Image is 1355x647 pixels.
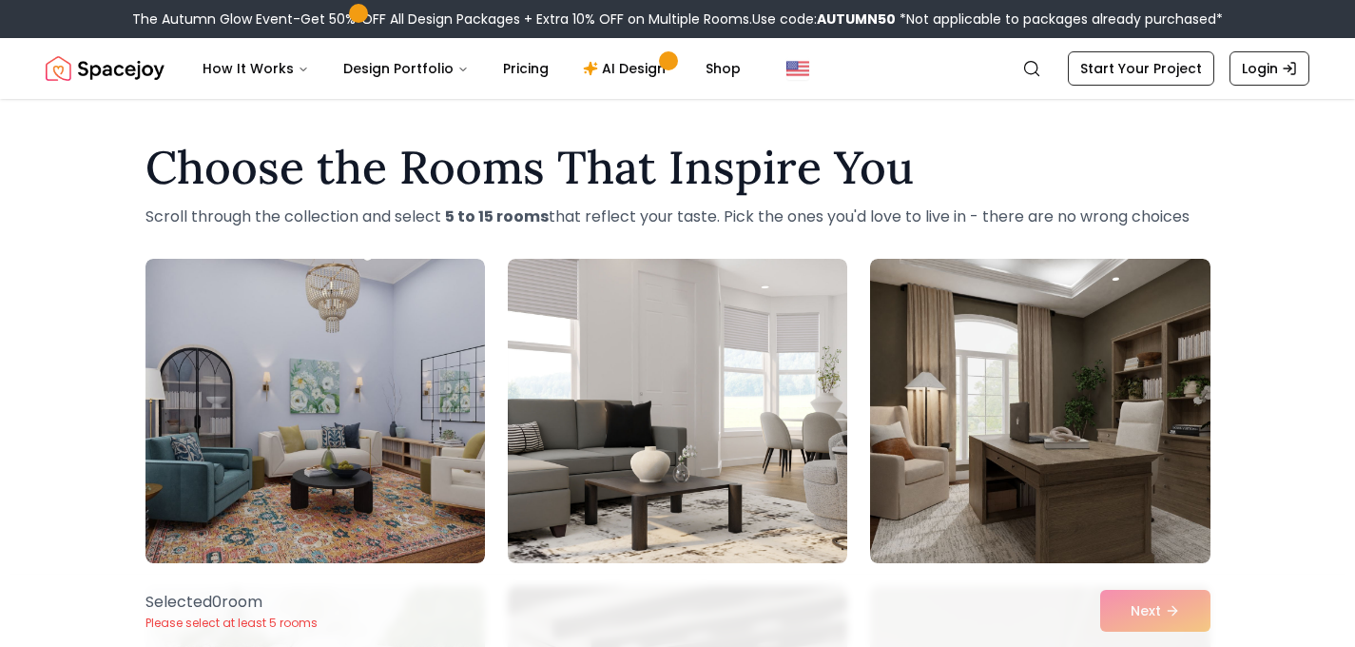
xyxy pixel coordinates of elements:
button: How It Works [187,49,324,88]
a: Pricing [488,49,564,88]
nav: Global [46,38,1309,99]
img: United States [786,57,809,80]
span: *Not applicable to packages already purchased* [896,10,1223,29]
img: Spacejoy Logo [46,49,165,88]
a: Login [1229,51,1309,86]
button: Design Portfolio [328,49,484,88]
strong: 5 to 15 rooms [445,206,549,227]
span: Use code: [752,10,896,29]
b: AUTUMN50 [817,10,896,29]
img: Room room-3 [870,259,1210,563]
img: Room room-2 [508,259,847,563]
p: Scroll through the collection and select that reflect your taste. Pick the ones you'd love to liv... [145,206,1210,228]
p: Selected 0 room [145,591,318,614]
nav: Main [187,49,756,88]
h1: Choose the Rooms That Inspire You [145,145,1210,190]
div: The Autumn Glow Event-Get 50% OFF All Design Packages + Extra 10% OFF on Multiple Rooms. [132,10,1223,29]
img: Room room-1 [145,259,485,563]
a: Spacejoy [46,49,165,88]
a: Start Your Project [1068,51,1214,86]
p: Please select at least 5 rooms [145,616,318,631]
a: Shop [690,49,756,88]
a: AI Design [568,49,687,88]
